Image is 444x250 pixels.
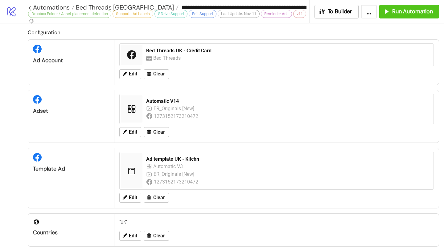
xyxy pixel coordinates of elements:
span: Edit [129,71,137,77]
div: Adset [33,107,109,115]
span: Clear [153,242,165,247]
span: To Builder [328,8,352,15]
span: Clear [153,204,165,209]
div: Last Update: Nov-11 [218,10,260,18]
button: Clear [144,240,169,250]
div: v11 [293,10,306,18]
a: < Automations [28,4,74,10]
div: Supports Ad Labels [113,10,153,18]
div: Edit Support [189,10,216,18]
span: Edit [129,129,137,135]
button: Edit [119,202,141,212]
div: Automatic V3 [140,167,148,175]
div: Dropbox Folder / Asset placement detection [28,10,111,18]
button: Clear [144,69,169,79]
div: Bed Threads UK - Credit Card [146,47,430,54]
span: Bed Threads [GEOGRAPHIC_DATA] [74,3,174,11]
span: Edit [129,204,137,209]
h2: Configuration [28,28,439,36]
div: Template Ad [33,165,109,172]
span: Edit [129,242,137,247]
button: To Builder [314,5,359,18]
div: Reminder Ads [261,10,292,18]
div: 1273152173210472 [154,112,199,120]
button: Edit [119,127,141,137]
button: Edit [119,69,141,79]
button: Run Automation [379,5,439,18]
div: Ad template UK - Kitchn [134,160,151,167]
button: Clear [144,127,169,137]
button: Edit [119,240,141,250]
div: 1273152173210472 [140,182,148,190]
button: ... [361,5,377,18]
div: Ad Account [33,57,109,64]
span: Clear [153,71,165,77]
span: Clear [153,129,165,135]
div: ER_Originals [New] [154,105,195,112]
div: GDrive Support [154,10,187,18]
div: Bed Threads [153,54,182,62]
a: Bed Threads [GEOGRAPHIC_DATA] [74,4,179,10]
div: Automatic V14 [146,98,430,105]
div: "UK" [117,225,436,237]
button: Clear [144,202,169,212]
span: Run Automation [392,8,433,15]
div: Countries [33,238,109,245]
div: ER_Originals [New] [140,175,148,182]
